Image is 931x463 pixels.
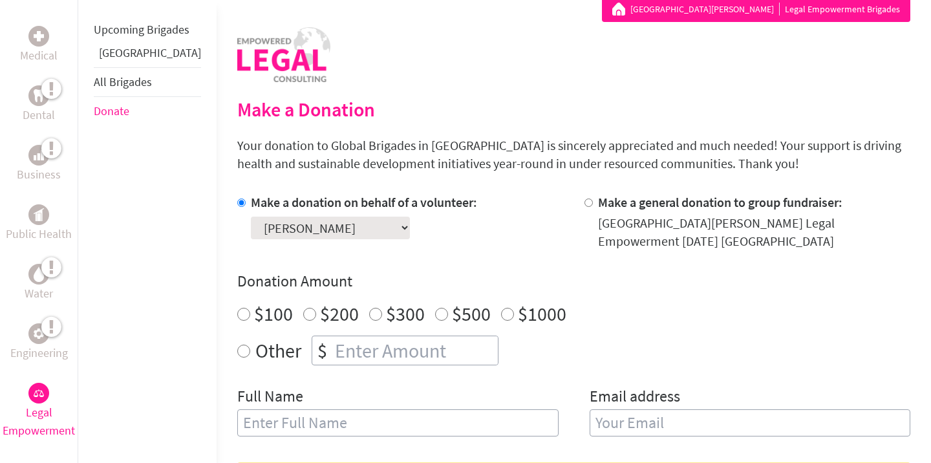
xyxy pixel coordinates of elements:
[17,166,61,184] p: Business
[34,389,44,397] img: Legal Empowerment
[332,336,498,365] input: Enter Amount
[237,271,910,292] h4: Donation Amount
[598,214,911,250] div: [GEOGRAPHIC_DATA][PERSON_NAME] Legal Empowerment [DATE] [GEOGRAPHIC_DATA]
[237,386,303,409] label: Full Name
[23,85,55,124] a: DentalDental
[20,47,58,65] p: Medical
[28,323,49,344] div: Engineering
[237,27,330,82] img: logo-human-rights.png
[630,3,780,16] a: [GEOGRAPHIC_DATA][PERSON_NAME]
[34,89,44,102] img: Dental
[34,328,44,339] img: Engineering
[312,336,332,365] div: $
[10,323,68,362] a: EngineeringEngineering
[452,301,491,326] label: $500
[6,225,72,243] p: Public Health
[23,106,55,124] p: Dental
[237,136,910,173] p: Your donation to Global Brigades in [GEOGRAPHIC_DATA] is sincerely appreciated and much needed! Y...
[94,74,152,89] a: All Brigades
[3,383,75,440] a: Legal EmpowermentLegal Empowerment
[28,204,49,225] div: Public Health
[94,97,201,125] li: Donate
[255,336,301,365] label: Other
[320,301,359,326] label: $200
[94,44,201,67] li: Greece
[28,145,49,166] div: Business
[99,45,201,60] a: [GEOGRAPHIC_DATA]
[10,344,68,362] p: Engineering
[34,31,44,41] img: Medical
[34,266,44,281] img: Water
[94,103,129,118] a: Donate
[28,383,49,404] div: Legal Empowerment
[590,409,911,436] input: Your Email
[25,285,53,303] p: Water
[94,67,201,97] li: All Brigades
[251,194,477,210] label: Make a donation on behalf of a volunteer:
[612,3,900,16] div: Legal Empowerment Brigades
[6,204,72,243] a: Public HealthPublic Health
[254,301,293,326] label: $100
[28,264,49,285] div: Water
[3,404,75,440] p: Legal Empowerment
[590,386,680,409] label: Email address
[28,85,49,106] div: Dental
[94,16,201,44] li: Upcoming Brigades
[518,301,566,326] label: $1000
[25,264,53,303] a: WaterWater
[237,409,559,436] input: Enter Full Name
[17,145,61,184] a: BusinessBusiness
[34,208,44,221] img: Public Health
[598,194,842,210] label: Make a general donation to group fundraiser:
[28,26,49,47] div: Medical
[237,98,910,121] h2: Make a Donation
[94,22,189,37] a: Upcoming Brigades
[34,150,44,160] img: Business
[386,301,425,326] label: $300
[20,26,58,65] a: MedicalMedical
